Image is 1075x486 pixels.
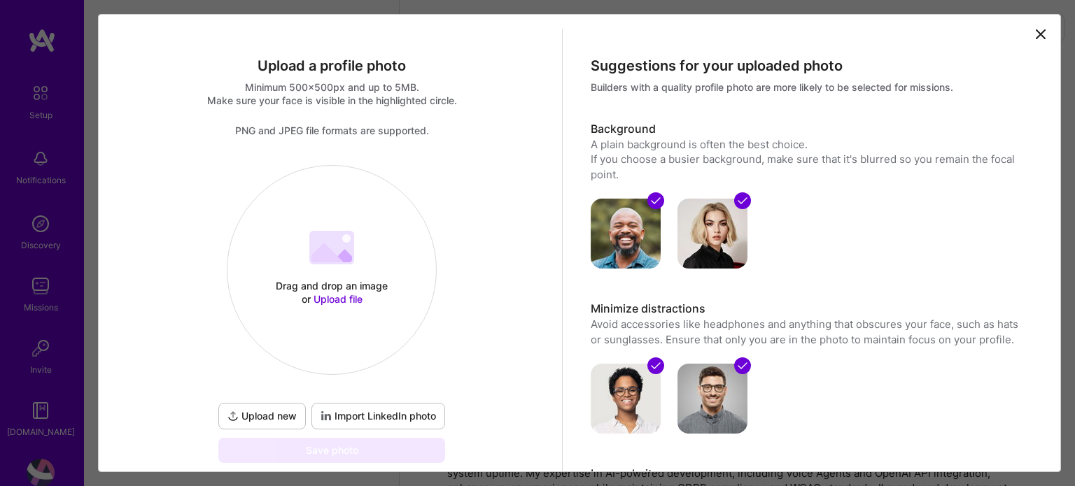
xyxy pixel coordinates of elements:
[591,152,1030,182] div: If you choose a busier background, make sure that it's blurred so you remain the focal point.
[321,409,436,423] span: Import LinkedIn photo
[272,279,391,306] div: Drag and drop an image or
[591,301,1030,317] h3: Minimize distractions
[113,124,551,137] div: PNG and JPEG file formats are supported.
[591,137,1030,152] div: A plain background is often the best choice.
[113,80,551,94] div: Minimum 500x500px and up to 5MB.
[113,94,551,107] div: Make sure your face is visible in the highlighted circle.
[591,80,1030,94] div: Builders with a quality profile photo are more likely to be selected for missions.
[218,403,306,429] button: Upload new
[314,293,363,305] span: Upload file
[591,317,1030,347] p: Avoid accessories like headphones and anything that obscures your face, such as hats or sunglasse...
[311,403,445,429] div: To import a profile photo add your LinkedIn URL to your profile.
[227,410,239,422] i: icon UploadDark
[677,364,747,434] img: avatar
[321,410,332,422] i: icon LinkedInDarkV2
[591,466,1030,482] h3: Image clarity
[216,165,448,463] div: Drag and drop an image or Upload fileUpload newImport LinkedIn photoSave photo
[227,409,297,423] span: Upload new
[677,199,747,269] img: avatar
[591,364,661,434] img: avatar
[591,122,1030,137] h3: Background
[311,403,445,429] button: Import LinkedIn photo
[591,199,661,269] img: avatar
[113,57,551,75] div: Upload a profile photo
[591,57,1030,75] div: Suggestions for your uploaded photo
